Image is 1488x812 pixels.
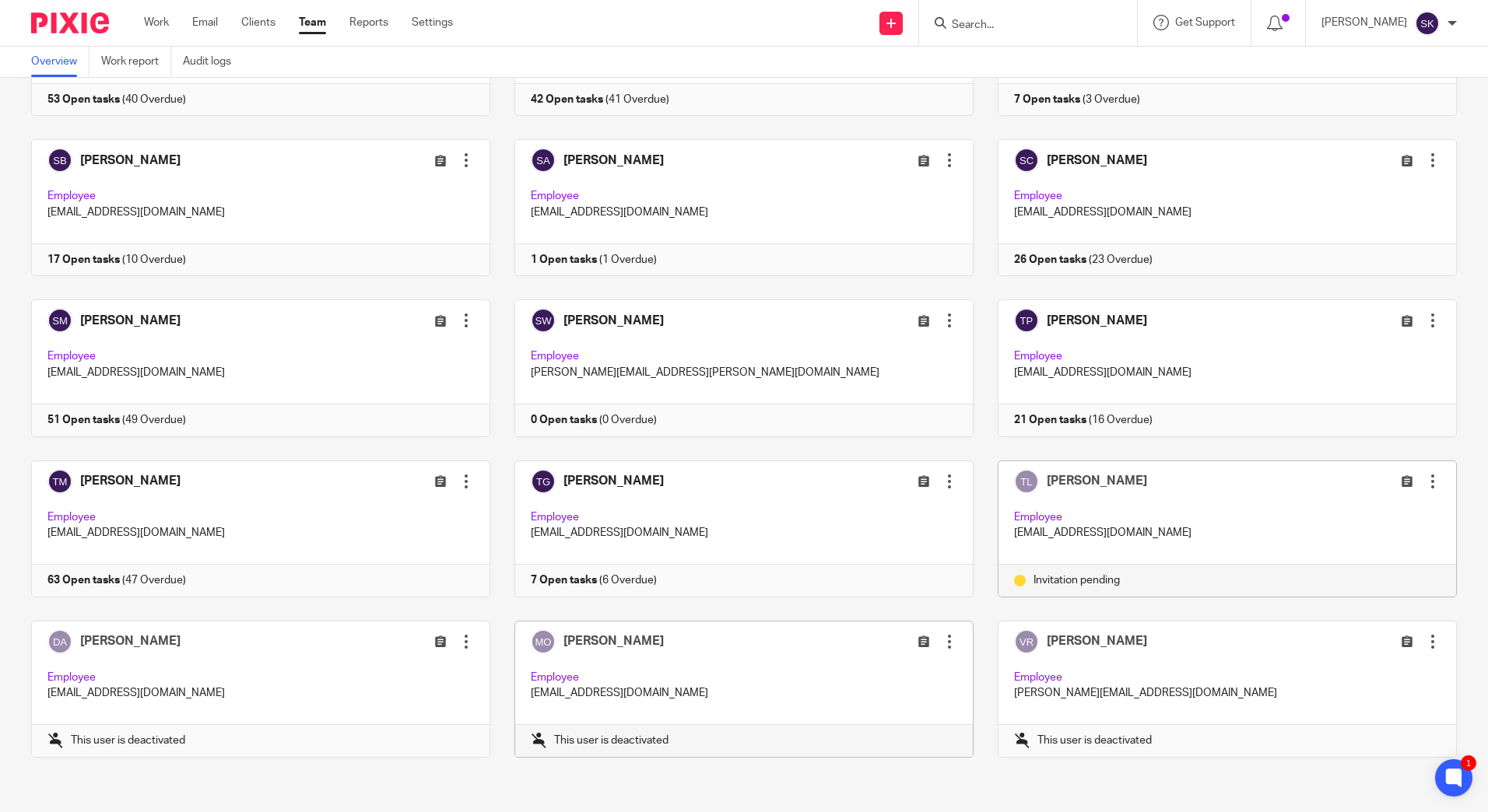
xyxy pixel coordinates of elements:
[531,733,957,748] div: This user is deactivated
[101,47,171,77] a: Work report
[349,15,388,30] a: Reports
[183,47,243,77] a: Audit logs
[299,15,326,30] a: Team
[1014,525,1441,541] p: [EMAIL_ADDRESS][DOMAIN_NAME]
[1014,509,1441,525] p: Employee
[144,15,169,30] a: Work
[1321,15,1407,30] p: [PERSON_NAME]
[563,635,664,647] span: [PERSON_NAME]
[1461,755,1476,771] div: 1
[412,15,453,30] a: Settings
[950,19,1090,33] input: Search
[31,47,89,77] a: Overview
[241,15,275,30] a: Clients
[1014,572,1441,588] div: Invitation pending
[192,15,218,30] a: Email
[531,670,957,685] p: Employee
[531,629,556,654] img: svg%3E
[531,685,957,701] p: [EMAIL_ADDRESS][DOMAIN_NAME]
[1014,469,1039,494] img: svg%3E
[1047,474,1147,487] span: [PERSON_NAME]
[1415,11,1440,36] img: svg%3E
[31,12,109,33] img: Pixie
[1175,17,1235,28] span: Get Support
